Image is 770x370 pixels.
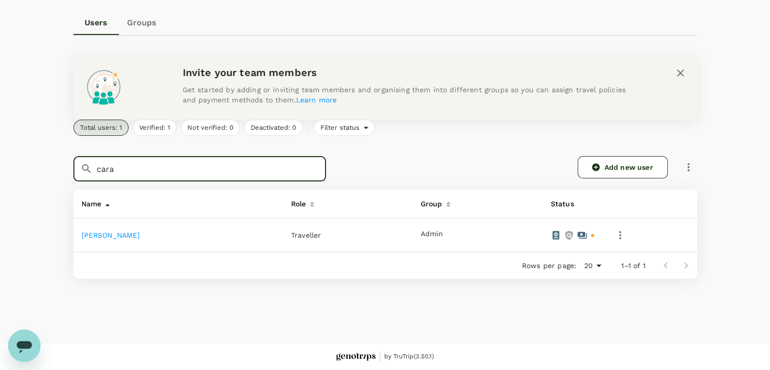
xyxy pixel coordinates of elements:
[183,64,638,81] h6: Invite your team members
[421,230,443,238] button: Admin
[82,64,126,109] img: onboarding-banner
[133,120,177,136] button: Verified: 1
[8,329,40,362] iframe: Button to launch messaging window
[287,194,306,210] div: Role
[621,261,645,271] p: 1–1 of 1
[97,156,326,181] input: Search for a user
[314,123,364,133] span: Filter status
[672,64,689,82] button: close
[291,231,321,239] span: Traveller
[296,96,337,104] a: Learn more
[522,261,576,271] p: Rows per page:
[580,258,605,273] div: 20
[417,194,442,210] div: Group
[82,231,140,239] a: [PERSON_NAME]
[73,120,129,136] button: Total users: 1
[119,11,165,35] a: Groups
[183,85,638,105] p: Get started by adding or inviting team members and organising them into different groups so you c...
[543,190,603,218] th: Status
[181,120,240,136] button: Not verified: 0
[336,353,376,361] img: Genotrips - ALL
[77,194,102,210] div: Name
[73,11,119,35] a: Users
[578,156,668,178] a: Add new user
[314,120,375,136] div: Filter status
[244,120,303,136] button: Deactivated: 0
[384,352,434,362] span: by TruTrip ( 3.50.1 )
